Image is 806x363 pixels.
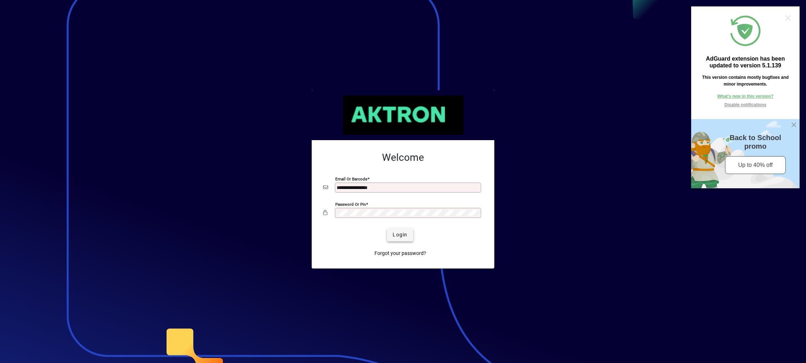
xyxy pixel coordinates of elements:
mat-label: Password or Pin [335,201,366,206]
mat-label: Email or Barcode [335,176,367,181]
div: AdGuard extension has been updated to version 5.1.139 [12,52,102,65]
span: Forgot your password? [374,250,426,257]
button: Login [387,229,413,241]
div: This version contains mostly bugfixes and minor improvements. [12,71,102,84]
span: Login [393,231,407,239]
a: What's new in this version? [29,90,85,96]
a: Forgot your password? [372,247,429,260]
a: Disable notifications [29,98,85,105]
div: Back to School promo [31,130,103,147]
h2: Welcome [323,152,483,164]
a: Up to 40% off [37,153,97,170]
